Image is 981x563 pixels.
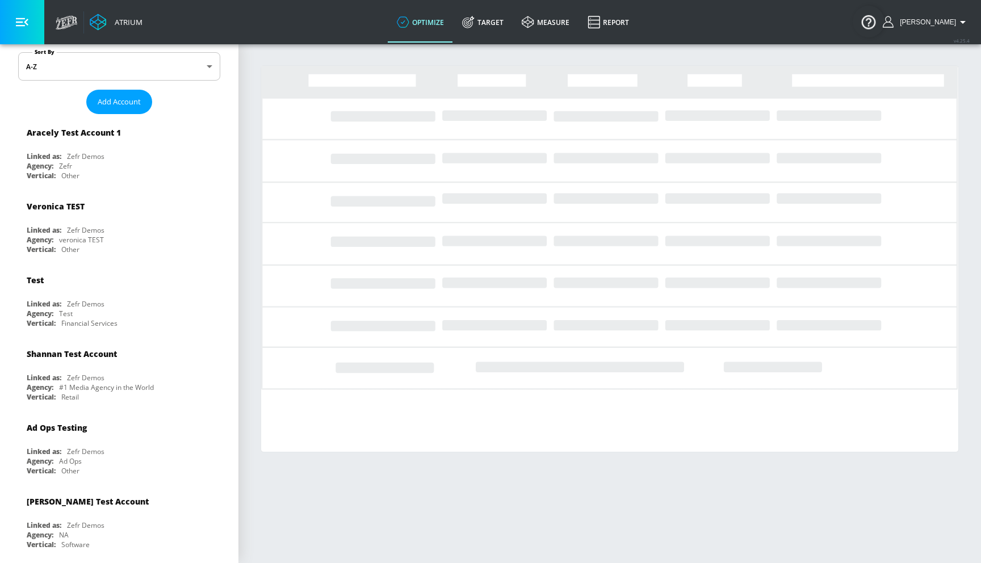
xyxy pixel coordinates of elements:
div: Aracely Test Account 1Linked as:Zefr DemosAgency:ZefrVertical:Other [18,119,220,183]
div: Agency: [27,235,53,245]
button: Open Resource Center [853,6,884,37]
span: v 4.25.4 [954,37,970,44]
div: Vertical: [27,392,56,402]
div: Vertical: [27,171,56,180]
div: Agency: [27,456,53,466]
div: Other [61,171,79,180]
div: Zefr [59,161,72,171]
div: TestLinked as:Zefr DemosAgency:TestVertical:Financial Services [18,266,220,331]
div: Software [61,540,90,549]
div: Linked as: [27,373,61,383]
div: Ad Ops [59,456,82,466]
div: Shannan Test Account [27,348,117,359]
div: Other [61,245,79,254]
div: Zefr Demos [67,373,104,383]
div: Test [27,275,44,285]
div: Zefr Demos [67,520,104,530]
div: Ad Ops TestingLinked as:Zefr DemosAgency:Ad OpsVertical:Other [18,414,220,478]
button: [PERSON_NAME] [883,15,970,29]
div: A-Z [18,52,220,81]
a: measure [513,2,578,43]
div: Ad Ops Testing [27,422,87,433]
div: [PERSON_NAME] Test Account [27,496,149,507]
a: Atrium [90,14,142,31]
div: Other [61,466,79,476]
div: Veronica TESTLinked as:Zefr DemosAgency:veronica TESTVertical:Other [18,192,220,257]
div: Zefr Demos [67,225,104,235]
div: Linked as: [27,152,61,161]
div: Vertical: [27,245,56,254]
div: Vertical: [27,466,56,476]
div: veronica TEST [59,235,104,245]
div: Vertical: [27,318,56,328]
div: Test [59,309,73,318]
div: NA [59,530,69,540]
div: Linked as: [27,299,61,309]
div: Shannan Test AccountLinked as:Zefr DemosAgency:#1 Media Agency in the WorldVertical:Retail [18,340,220,405]
div: Linked as: [27,520,61,530]
a: Report [578,2,638,43]
a: optimize [388,2,453,43]
span: Add Account [98,95,141,108]
div: [PERSON_NAME] Test AccountLinked as:Zefr DemosAgency:NAVertical:Software [18,488,220,552]
div: Agency: [27,383,53,392]
div: Linked as: [27,447,61,456]
div: Atrium [110,17,142,27]
div: Agency: [27,309,53,318]
button: Add Account [86,90,152,114]
div: Linked as: [27,225,61,235]
label: Sort By [32,48,57,56]
div: Zefr Demos [67,447,104,456]
div: Aracely Test Account 1 [27,127,121,138]
div: Zefr Demos [67,299,104,309]
span: login as: guillaume.chorn@zefr.com [895,18,956,26]
div: Agency: [27,161,53,171]
div: Retail [61,392,79,402]
div: #1 Media Agency in the World [59,383,154,392]
div: Agency: [27,530,53,540]
div: Veronica TEST [27,201,85,212]
div: Vertical: [27,540,56,549]
a: Target [453,2,513,43]
div: Financial Services [61,318,118,328]
div: Zefr Demos [67,152,104,161]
